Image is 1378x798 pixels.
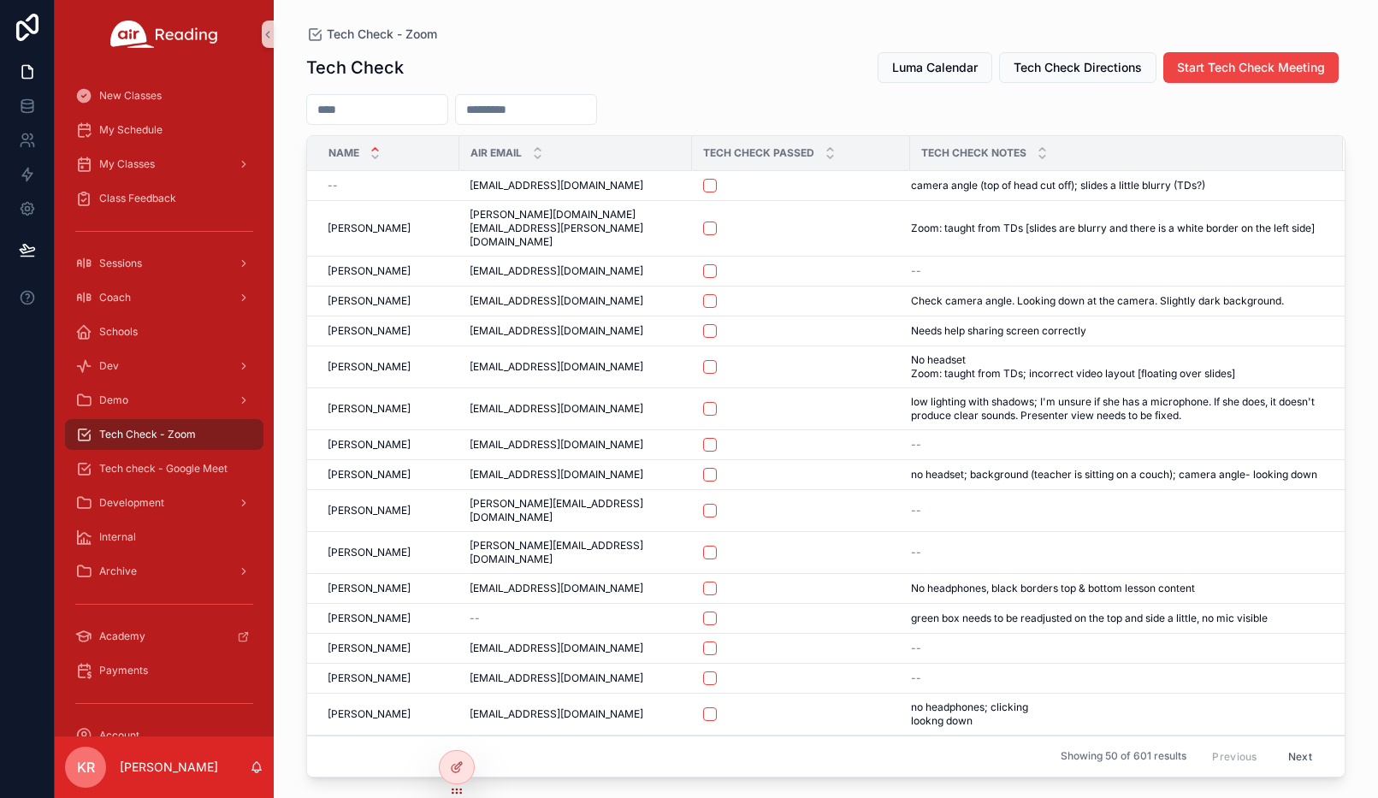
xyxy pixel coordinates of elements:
[470,612,480,625] span: --
[65,351,263,381] a: Dev
[999,52,1156,83] button: Tech Check Directions
[911,353,1322,381] a: No headset Zoom: taught from TDs; incorrect video layout [floating over slides]
[1163,52,1339,83] button: Start Tech Check Meeting
[1276,743,1324,770] button: Next
[911,582,1195,595] span: No headphones, black borders top & bottom lesson content
[99,192,176,205] span: Class Feedback
[328,146,359,160] span: Name
[911,546,1322,559] a: --
[911,264,921,278] span: --
[99,664,148,677] span: Payments
[470,438,643,452] span: [EMAIL_ADDRESS][DOMAIN_NAME]
[99,530,136,544] span: Internal
[470,468,682,482] a: [EMAIL_ADDRESS][DOMAIN_NAME]
[328,402,411,416] span: [PERSON_NAME]
[328,546,411,559] span: [PERSON_NAME]
[328,707,411,721] span: [PERSON_NAME]
[99,157,155,171] span: My Classes
[99,630,145,643] span: Academy
[99,565,137,578] span: Archive
[328,582,411,595] span: [PERSON_NAME]
[470,539,682,566] span: [PERSON_NAME][EMAIL_ADDRESS][DOMAIN_NAME]
[328,468,449,482] a: [PERSON_NAME]
[911,294,1284,308] span: Check camera angle. Looking down at the camera. Slightly dark background.
[65,282,263,313] a: Coach
[328,504,449,517] a: [PERSON_NAME]
[99,462,228,476] span: Tech check - Google Meet
[911,700,1322,728] a: no headphones; clicking lookng down
[470,179,682,192] a: [EMAIL_ADDRESS][DOMAIN_NAME]
[65,488,263,518] a: Development
[892,59,978,76] span: Luma Calendar
[99,257,142,270] span: Sessions
[911,612,1268,625] span: green box needs to be readjusted on the top and side a little, no mic visible
[65,183,263,214] a: Class Feedback
[328,222,449,235] a: [PERSON_NAME]
[470,671,682,685] a: [EMAIL_ADDRESS][DOMAIN_NAME]
[470,402,643,416] span: [EMAIL_ADDRESS][DOMAIN_NAME]
[911,222,1315,235] span: Zoom: taught from TDs [slides are blurry and there is a white border on the left side]
[911,582,1322,595] a: No headphones, black borders top & bottom lesson content
[911,612,1322,625] a: green box needs to be readjusted on the top and side a little, no mic visible
[470,582,682,595] a: [EMAIL_ADDRESS][DOMAIN_NAME]
[470,264,682,278] a: [EMAIL_ADDRESS][DOMAIN_NAME]
[328,402,449,416] a: [PERSON_NAME]
[911,324,1086,338] span: Needs help sharing screen correctly
[55,68,274,736] div: scrollable content
[328,264,449,278] a: [PERSON_NAME]
[65,149,263,180] a: My Classes
[878,52,992,83] button: Luma Calendar
[470,402,682,416] a: [EMAIL_ADDRESS][DOMAIN_NAME]
[911,438,921,452] span: --
[911,671,921,685] span: --
[911,468,1322,482] a: no headset; background (teacher is sitting on a couch); camera angle- looking down
[470,179,643,192] span: [EMAIL_ADDRESS][DOMAIN_NAME]
[921,146,1026,160] span: Tech Check Notes
[328,438,449,452] a: [PERSON_NAME]
[911,641,921,655] span: --
[99,729,139,742] span: Account
[65,621,263,652] a: Academy
[911,700,1092,728] span: no headphones; clicking lookng down
[99,496,164,510] span: Development
[328,468,411,482] span: [PERSON_NAME]
[65,80,263,111] a: New Classes
[470,438,682,452] a: [EMAIL_ADDRESS][DOMAIN_NAME]
[328,264,411,278] span: [PERSON_NAME]
[911,222,1322,235] a: Zoom: taught from TDs [slides are blurry and there is a white border on the left side]
[470,208,682,249] a: [PERSON_NAME][DOMAIN_NAME][EMAIL_ADDRESS][PERSON_NAME][DOMAIN_NAME]
[328,546,449,559] a: [PERSON_NAME]
[911,179,1205,192] span: camera angle (top of head cut off); slides a little blurry (TDs?)
[911,468,1317,482] span: no headset; background (teacher is sitting on a couch); camera angle- looking down
[470,468,643,482] span: [EMAIL_ADDRESS][DOMAIN_NAME]
[470,294,682,308] a: [EMAIL_ADDRESS][DOMAIN_NAME]
[470,324,643,338] span: [EMAIL_ADDRESS][DOMAIN_NAME]
[1177,59,1325,76] span: Start Tech Check Meeting
[470,324,682,338] a: [EMAIL_ADDRESS][DOMAIN_NAME]
[99,428,196,441] span: Tech Check - Zoom
[911,641,1322,655] a: --
[703,146,814,160] span: Tech Check Passed
[328,641,449,655] a: [PERSON_NAME]
[911,395,1322,423] span: low lighting with shadows; I'm unsure if she has a microphone. If she does, it doesn't produce cl...
[328,707,449,721] a: [PERSON_NAME]
[99,393,128,407] span: Demo
[328,641,411,655] span: [PERSON_NAME]
[99,89,162,103] span: New Classes
[470,360,643,374] span: [EMAIL_ADDRESS][DOMAIN_NAME]
[99,123,163,137] span: My Schedule
[65,720,263,751] a: Account
[470,641,643,655] span: [EMAIL_ADDRESS][DOMAIN_NAME]
[328,504,411,517] span: [PERSON_NAME]
[65,419,263,450] a: Tech Check - Zoom
[65,522,263,553] a: Internal
[470,264,643,278] span: [EMAIL_ADDRESS][DOMAIN_NAME]
[328,294,449,308] a: [PERSON_NAME]
[306,56,404,80] h1: Tech Check
[65,385,263,416] a: Demo
[470,294,643,308] span: [EMAIL_ADDRESS][DOMAIN_NAME]
[911,671,1322,685] a: --
[99,291,131,304] span: Coach
[911,179,1322,192] a: camera angle (top of head cut off); slides a little blurry (TDs?)
[65,316,263,347] a: Schools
